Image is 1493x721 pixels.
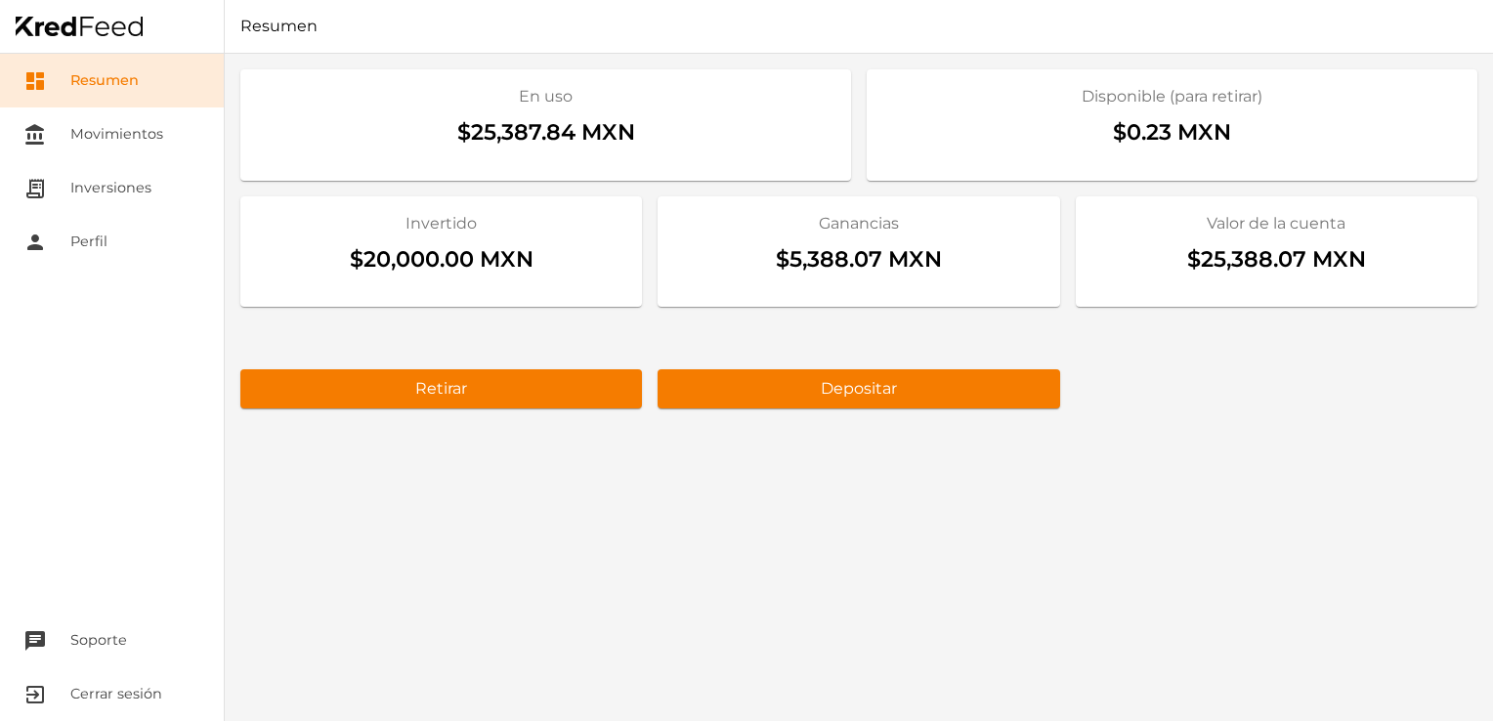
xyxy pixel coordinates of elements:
[23,69,47,93] i: dashboard
[658,369,1059,408] button: Depositar
[882,108,1462,165] div: $0.23 MXN
[23,629,47,653] i: chat
[673,235,1044,292] div: $5,388.07 MXN
[673,212,1044,235] h2: Ganancias
[882,85,1462,108] h2: Disponible (para retirar)
[23,177,47,200] i: receipt_long
[16,17,143,36] img: Home
[23,683,47,706] i: exit_to_app
[225,15,1493,38] h1: Resumen
[23,231,47,254] i: person
[256,235,626,292] div: $20,000.00 MXN
[256,85,835,108] h2: En uso
[1091,235,1462,292] div: $25,388.07 MXN
[256,212,626,235] h2: Invertido
[1091,212,1462,235] h2: Valor de la cuenta
[256,108,835,165] div: $25,387.84 MXN
[23,123,47,147] i: account_balance
[240,369,642,408] button: Retirar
